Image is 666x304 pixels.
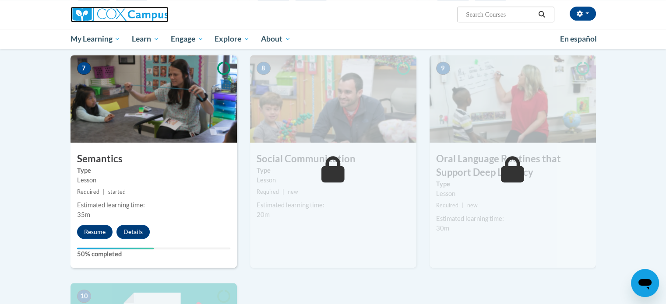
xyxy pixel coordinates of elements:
[215,34,250,44] span: Explore
[261,34,291,44] span: About
[77,166,230,175] label: Type
[430,55,596,143] img: Course Image
[436,189,589,199] div: Lesson
[554,30,603,48] a: En español
[77,200,230,210] div: Estimated learning time:
[77,249,230,259] label: 50% completed
[77,62,91,75] span: 7
[535,9,548,20] button: Search
[70,55,237,143] img: Course Image
[77,248,154,249] div: Your progress
[560,34,597,43] span: En español
[465,9,535,20] input: Search Courses
[288,189,298,195] span: new
[250,152,416,166] h3: Social Communication
[70,7,169,22] img: Cox Campus
[467,202,478,209] span: new
[70,152,237,166] h3: Semantics
[430,152,596,179] h3: Oral Language Routines that Support Deep Literacy
[77,175,230,185] div: Lesson
[250,55,416,143] img: Course Image
[77,189,99,195] span: Required
[257,200,410,210] div: Estimated learning time:
[77,290,91,303] span: 10
[436,179,589,189] label: Type
[77,225,113,239] button: Resume
[436,224,449,232] span: 30m
[257,211,270,218] span: 20m
[57,29,609,49] div: Main menu
[209,29,255,49] a: Explore
[116,225,150,239] button: Details
[282,189,284,195] span: |
[103,189,105,195] span: |
[165,29,209,49] a: Engage
[436,214,589,224] div: Estimated learning time:
[108,189,126,195] span: started
[171,34,204,44] span: Engage
[436,202,458,209] span: Required
[77,211,90,218] span: 35m
[570,7,596,21] button: Account Settings
[257,62,271,75] span: 8
[132,34,159,44] span: Learn
[65,29,127,49] a: My Learning
[436,62,450,75] span: 9
[255,29,296,49] a: About
[126,29,165,49] a: Learn
[70,34,120,44] span: My Learning
[257,175,410,185] div: Lesson
[462,202,464,209] span: |
[257,166,410,175] label: Type
[631,269,659,297] iframe: Button to launch messaging window
[257,189,279,195] span: Required
[70,7,237,22] a: Cox Campus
